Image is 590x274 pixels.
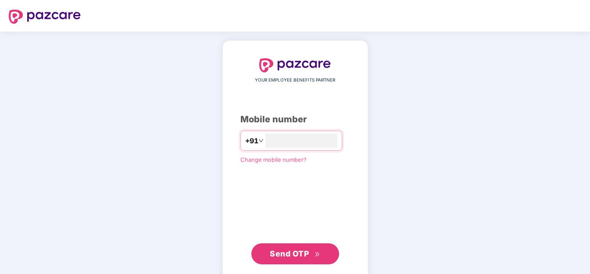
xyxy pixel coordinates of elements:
[315,252,320,257] span: double-right
[258,138,264,143] span: down
[245,135,258,146] span: +91
[251,243,339,264] button: Send OTPdouble-right
[9,10,81,24] img: logo
[255,77,335,84] span: YOUR EMPLOYEE BENEFITS PARTNER
[240,113,350,126] div: Mobile number
[259,58,331,72] img: logo
[240,156,307,163] a: Change mobile number?
[270,249,309,258] span: Send OTP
